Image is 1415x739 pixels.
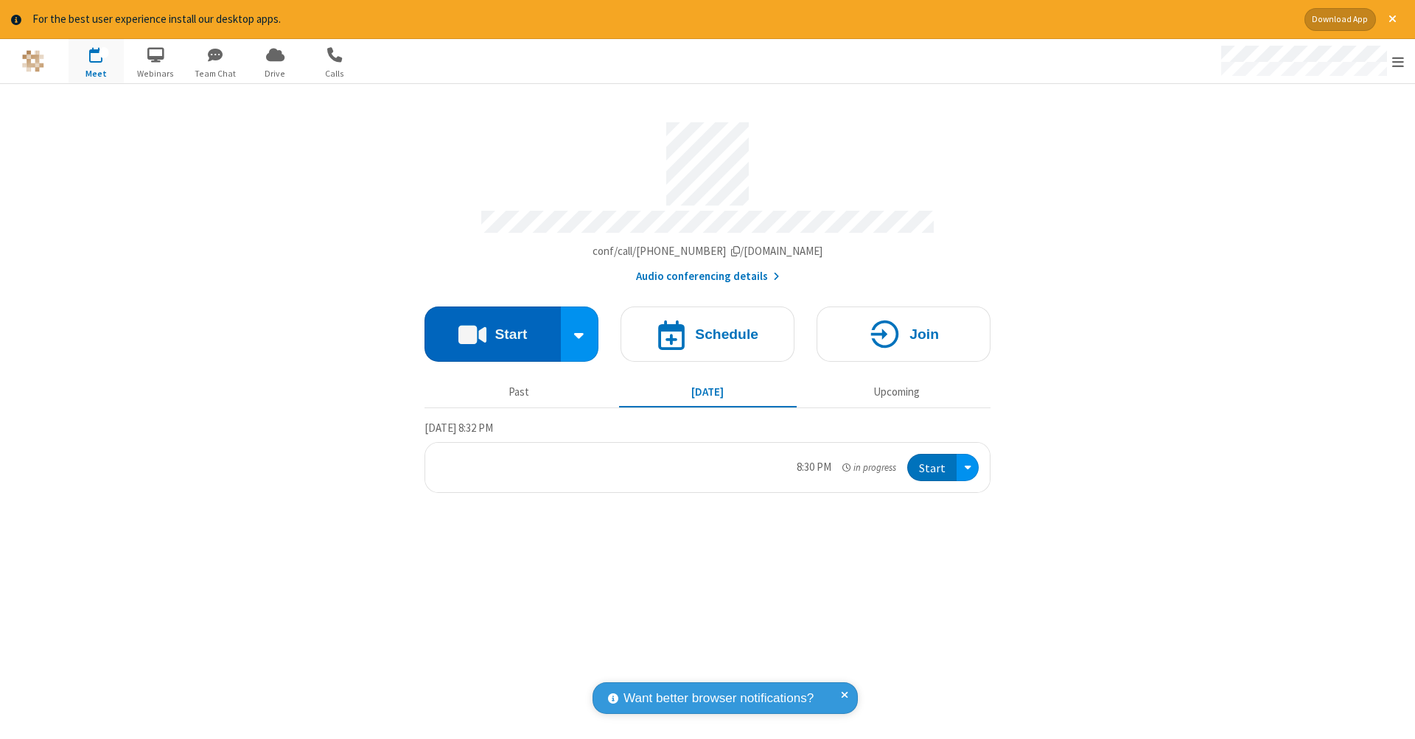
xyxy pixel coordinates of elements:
span: Want better browser notifications? [623,689,814,708]
span: Calls [307,67,363,80]
button: Upcoming [808,379,985,407]
button: Logo [5,39,60,83]
button: Start [424,307,561,362]
button: Past [430,379,608,407]
button: Join [817,307,990,362]
div: Start conference options [561,307,599,362]
span: Drive [248,67,303,80]
button: [DATE] [619,379,797,407]
button: Download App [1304,8,1376,31]
img: QA Selenium DO NOT DELETE OR CHANGE [22,50,44,72]
span: Webinars [128,67,184,80]
div: Open menu [1207,39,1415,83]
div: 1 [99,47,109,58]
div: 8:30 PM [797,459,831,476]
section: Account details [424,111,990,284]
em: in progress [842,460,896,474]
h4: Schedule [695,327,758,341]
button: Start [907,454,957,481]
span: Meet [69,67,124,80]
h4: Join [909,327,939,341]
button: Audio conferencing details [636,268,780,285]
div: For the best user experience install our desktop apps. [32,11,1293,28]
span: Team Chat [188,67,243,80]
button: Schedule [621,307,794,362]
span: [DATE] 8:32 PM [424,421,493,435]
span: Copy my meeting room link [593,244,823,258]
section: Today's Meetings [424,419,990,493]
button: Close alert [1381,8,1404,31]
button: Copy my meeting room linkCopy my meeting room link [593,243,823,260]
h4: Start [495,327,527,341]
div: Open menu [957,454,979,481]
